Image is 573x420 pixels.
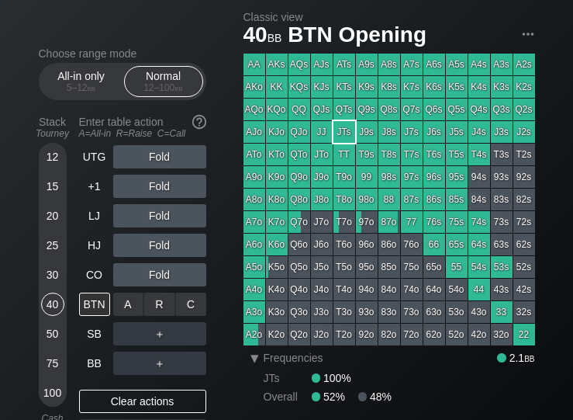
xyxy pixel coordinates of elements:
[266,234,288,255] div: K6o
[79,263,110,286] div: CO
[401,324,423,345] div: 72o
[333,121,355,143] div: JTs
[288,256,310,278] div: Q5o
[266,99,288,120] div: KQo
[468,189,490,210] div: 84s
[33,128,73,139] div: Tourney
[468,279,490,300] div: 44
[423,76,445,98] div: K6s
[491,301,513,323] div: 33
[468,256,490,278] div: 54s
[311,189,333,210] div: J8o
[378,99,400,120] div: Q8s
[513,211,535,233] div: 72s
[401,99,423,120] div: Q7s
[46,67,117,96] div: All-in only
[311,166,333,188] div: J9o
[288,279,310,300] div: Q4o
[113,175,206,198] div: Fold
[243,279,265,300] div: A4o
[446,54,468,75] div: A5s
[266,256,288,278] div: K5o
[497,352,534,364] div: 2.1
[243,11,535,23] h2: Classic view
[268,28,282,45] span: bb
[264,390,312,403] div: Overall
[468,76,490,98] div: K4s
[356,279,378,300] div: 94o
[401,234,423,255] div: 76o
[401,189,423,210] div: 87s
[446,76,468,98] div: K5s
[491,211,513,233] div: 73s
[243,166,265,188] div: A9o
[468,324,490,345] div: 42o
[128,67,199,96] div: Normal
[468,54,490,75] div: A4s
[446,256,468,278] div: 55
[513,166,535,188] div: 92s
[423,301,445,323] div: 63o
[113,352,206,375] div: ＋
[423,99,445,120] div: Q6s
[41,204,64,227] div: 20
[311,76,333,98] div: KJs
[513,234,535,255] div: 62s
[333,234,355,255] div: T6o
[288,166,310,188] div: Q9o
[41,234,64,257] div: 25
[79,322,110,345] div: SB
[491,121,513,143] div: J3s
[468,166,490,188] div: 94s
[423,211,445,233] div: 76s
[311,324,333,345] div: J2o
[243,144,265,165] div: ATo
[468,144,490,165] div: T4s
[288,99,310,120] div: QQ
[446,144,468,165] div: T5s
[113,204,206,227] div: Fold
[491,324,513,345] div: 32o
[378,301,400,323] div: 83o
[243,211,265,233] div: A7o
[401,211,423,233] div: 77
[243,99,265,120] div: AQo
[79,145,110,168] div: UTG
[288,211,310,233] div: Q7o
[79,390,206,413] div: Clear actions
[49,82,114,93] div: 5 – 12
[245,349,265,367] div: ▾
[243,189,265,210] div: A8o
[423,279,445,300] div: 64o
[88,82,96,93] span: bb
[513,121,535,143] div: J2s
[468,211,490,233] div: 74s
[378,256,400,278] div: 85o
[243,76,265,98] div: AKo
[423,166,445,188] div: 96s
[378,144,400,165] div: T8s
[468,234,490,255] div: 64s
[41,381,64,404] div: 100
[288,234,310,255] div: Q6o
[446,166,468,188] div: 95s
[311,301,333,323] div: J3o
[311,144,333,165] div: JTo
[491,279,513,300] div: 43s
[33,109,73,145] div: Stack
[401,54,423,75] div: A7s
[288,189,310,210] div: Q8o
[356,256,378,278] div: 95o
[513,256,535,278] div: 52s
[266,144,288,165] div: KTo
[378,166,400,188] div: 98s
[264,372,312,384] div: JTs
[423,54,445,75] div: A6s
[79,204,110,227] div: LJ
[524,352,534,364] span: bb
[401,144,423,165] div: T7s
[264,352,323,364] span: Frequencies
[113,145,206,168] div: Fold
[333,166,355,188] div: T9o
[113,293,143,316] div: A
